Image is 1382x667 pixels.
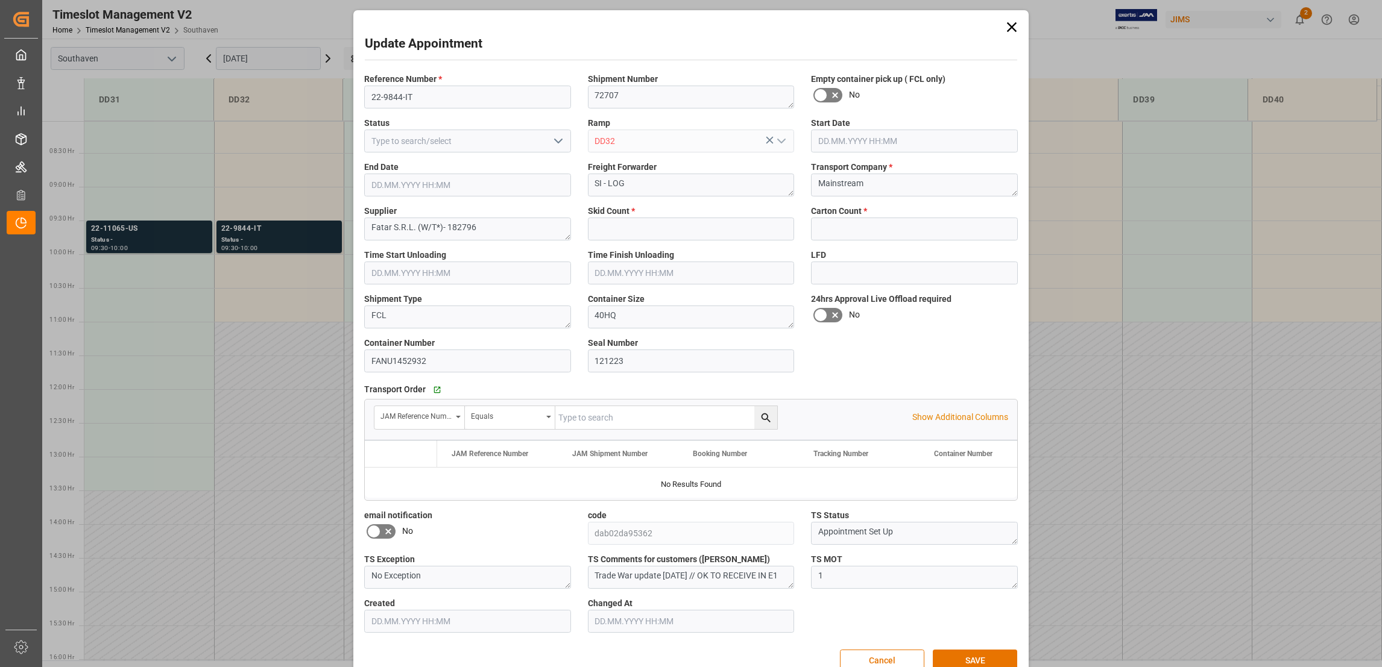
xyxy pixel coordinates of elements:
span: 24hrs Approval Live Offload required [811,293,951,305]
span: Transport Order [364,383,426,396]
span: Container Size [588,293,645,305]
span: End Date [364,161,399,174]
span: Freight Forwarder [588,161,657,174]
span: Supplier [364,205,397,218]
span: No [402,525,413,537]
span: Time Finish Unloading [588,249,674,261]
div: Equals [471,408,542,422]
span: Transport Company [811,161,892,174]
span: No [849,89,860,101]
textarea: 72707 [588,86,795,108]
span: Skid Count [588,205,635,218]
span: JAM Shipment Number [572,449,648,458]
span: JAM Reference Number [452,449,528,458]
input: DD.MM.YYYY HH:MM [588,610,795,633]
span: TS Status [811,509,849,522]
textarea: Appointment Set Up [811,522,1018,545]
textarea: FCL [364,305,571,328]
input: DD.MM.YYYY HH:MM [364,174,571,196]
textarea: 40HQ [588,305,795,328]
input: Type to search [555,406,777,429]
input: Type to search/select [588,130,795,152]
span: Ramp [588,117,610,130]
textarea: Fatar S.R.L. (W/T*)- 182796 [364,218,571,240]
span: TS Comments for customers ([PERSON_NAME]) [588,553,770,566]
span: No [849,308,860,321]
input: DD.MM.YYYY HH:MM [588,261,795,284]
button: search button [754,406,777,429]
span: Empty container pick up ( FCL only) [811,73,945,86]
span: LFD [811,249,826,261]
span: Start Date [811,117,850,130]
button: open menu [772,132,790,151]
span: TS MOT [811,553,842,566]
span: Container Number [934,449,992,458]
span: Carton Count [811,205,867,218]
span: Reference Number [364,73,442,86]
span: email notification [364,509,432,522]
span: code [588,509,607,522]
input: DD.MM.YYYY HH:MM [364,610,571,633]
span: Changed At [588,597,633,610]
span: Shipment Type [364,293,422,305]
span: Tracking Number [813,449,868,458]
textarea: 1 [811,566,1018,589]
span: Container Number [364,337,435,349]
button: open menu [374,406,465,429]
input: DD.MM.YYYY HH:MM [364,261,571,284]
h2: Update Appointment [365,34,482,54]
textarea: Mainstream [811,174,1018,196]
textarea: SI - LOG [588,174,795,196]
button: open menu [465,406,555,429]
span: Booking Number [693,449,747,458]
textarea: No Exception [364,566,571,589]
span: Time Start Unloading [364,249,446,261]
p: Show Additional Columns [912,411,1008,424]
button: open menu [548,132,566,151]
span: Seal Number [588,337,638,349]
span: Created [364,597,395,610]
span: TS Exception [364,553,415,566]
input: Type to search/select [364,130,571,152]
input: DD.MM.YYYY HH:MM [811,130,1018,152]
textarea: Trade War update [DATE] // OK TO RECEIVE IN E1 [588,566,795,589]
span: Shipment Number [588,73,658,86]
span: Status [364,117,390,130]
div: JAM Reference Number [380,408,452,422]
